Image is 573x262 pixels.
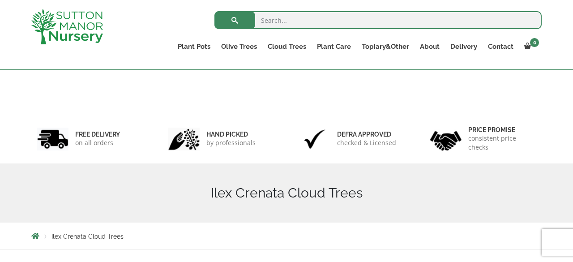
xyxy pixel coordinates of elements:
a: Cloud Trees [262,40,312,53]
h6: hand picked [206,130,256,138]
a: Contact [483,40,519,53]
a: About [415,40,445,53]
h6: FREE DELIVERY [75,130,120,138]
h6: Defra approved [337,130,396,138]
h6: Price promise [468,126,536,134]
img: 2.jpg [168,128,200,150]
a: Plant Care [312,40,356,53]
nav: Breadcrumbs [31,232,542,240]
span: Ilex Crenata Cloud Trees [51,233,124,240]
a: Delivery [445,40,483,53]
img: logo [31,9,103,44]
a: Olive Trees [216,40,262,53]
a: 0 [519,40,542,53]
span: 0 [530,38,539,47]
img: 1.jpg [37,128,68,150]
p: consistent price checks [468,134,536,152]
p: by professionals [206,138,256,147]
input: Search... [214,11,542,29]
p: checked & Licensed [337,138,396,147]
a: Plant Pots [172,40,216,53]
h1: Ilex Crenata Cloud Trees [31,185,542,201]
img: 3.jpg [299,128,330,150]
p: on all orders [75,138,120,147]
a: Topiary&Other [356,40,415,53]
img: 4.jpg [430,125,462,153]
